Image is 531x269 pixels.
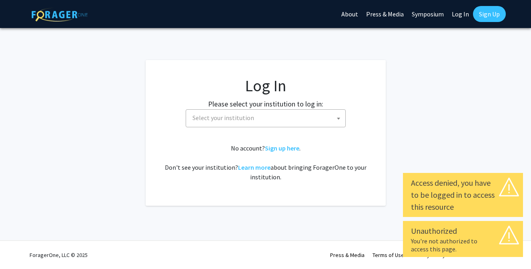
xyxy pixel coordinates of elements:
[32,8,88,22] img: ForagerOne Logo
[189,110,345,126] span: Select your institution
[162,76,370,95] h1: Log In
[30,241,88,269] div: ForagerOne, LLC © 2025
[330,251,365,259] a: Press & Media
[411,225,515,237] div: Unauthorized
[473,6,506,22] a: Sign Up
[186,109,346,127] span: Select your institution
[238,163,271,171] a: Learn more about bringing ForagerOne to your institution
[373,251,404,259] a: Terms of Use
[265,144,299,152] a: Sign up here
[162,143,370,182] div: No account? . Don't see your institution? about bringing ForagerOne to your institution.
[192,114,254,122] span: Select your institution
[411,237,515,253] div: You're not authorized to access this page.
[411,177,515,213] div: Access denied, you have to be logged in to access this resource
[208,98,323,109] label: Please select your institution to log in:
